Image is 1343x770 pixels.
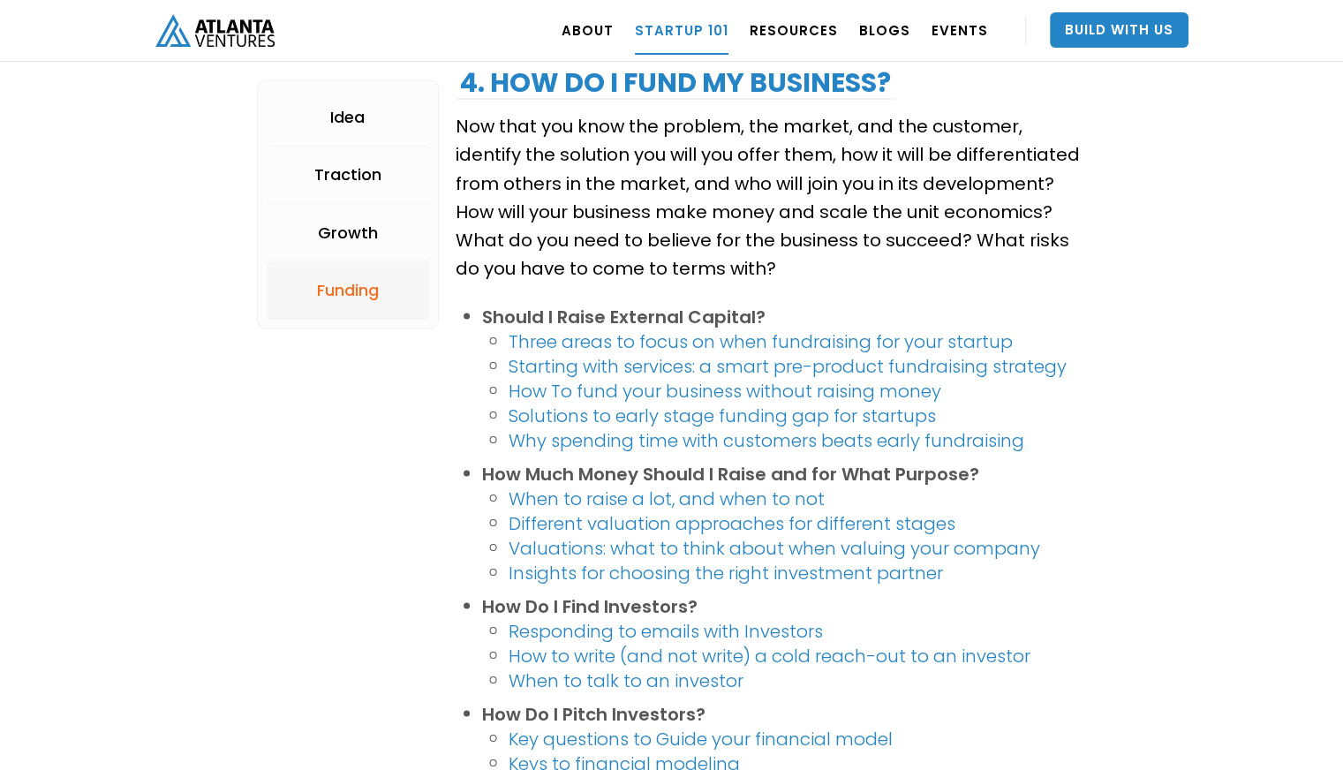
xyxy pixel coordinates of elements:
a: When to raise a lot, and when to not [509,486,825,510]
a: Why spending time with customers beats early fundraising [509,427,1024,452]
a: Valuations: what to think about when valuing your company [509,535,1040,560]
a: When to talk to an investor [509,668,743,692]
div: Growth [318,223,378,241]
a: RESOURCES [750,5,838,55]
strong: How Do I Pitch Investors? [482,701,705,726]
a: Build With Us [1050,12,1188,48]
a: Responding to emails with Investors [509,618,823,643]
div: Idea [330,109,365,126]
a: ABOUT [562,5,614,55]
a: Idea [267,89,430,147]
a: Different valuation approaches for different stages [509,510,955,535]
a: Three areas to focus on when fundraising for your startup [509,328,1013,353]
strong: 4. How Do I fund my business? [460,64,891,102]
a: Startup 101 [635,5,728,55]
a: How to write (and not write) a cold reach-out to an investor [509,643,1030,668]
a: Solutions to early stage funding gap for startups [509,403,936,427]
div: Traction [314,166,381,184]
a: Insights for choosing the right investment partner [509,560,943,585]
a: Growth [267,204,430,261]
strong: Should I Raise External Capital? [482,304,766,328]
a: BLOGS [859,5,910,55]
p: Now that you know the problem, the market, and the customer, identify the solution you will you o... [456,112,1086,282]
strong: How Do I Find Investors? [482,593,698,618]
strong: How Much Money Should I Raise and for What Purpose? [482,461,979,486]
a: Traction [267,147,430,204]
a: Funding [267,261,430,319]
a: EVENTS [932,5,988,55]
a: Starting with services: a smart pre-product fundraising strategy [509,353,1067,378]
a: How To fund your business without raising money [509,378,941,403]
a: Key questions to Guide your financial model [509,726,893,751]
div: Funding [317,281,379,298]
